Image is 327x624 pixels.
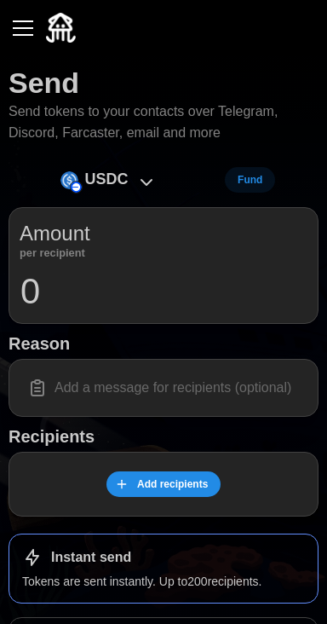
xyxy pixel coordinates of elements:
img: Quidli [46,13,76,43]
p: Tokens are sent instantly. Up to 200 recipients. [22,573,305,590]
input: Add a message for recipients (optional) [20,370,307,406]
h1: Instant send [51,549,131,567]
span: Add recipients [137,472,208,496]
input: 0 [20,270,307,313]
h1: Recipients [9,425,318,448]
button: Add recipients [106,471,221,497]
p: per recipient [20,249,90,257]
p: Amount [20,218,90,249]
h1: Reason [9,332,318,355]
button: Fund [225,167,275,193]
img: USDC (on Base) [60,171,78,189]
h1: Send [9,64,79,101]
p: Send tokens to your contacts over Telegram, Discord, Farcaster, email and more [9,101,318,144]
span: Fund [238,168,262,192]
p: USDC [85,167,129,192]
